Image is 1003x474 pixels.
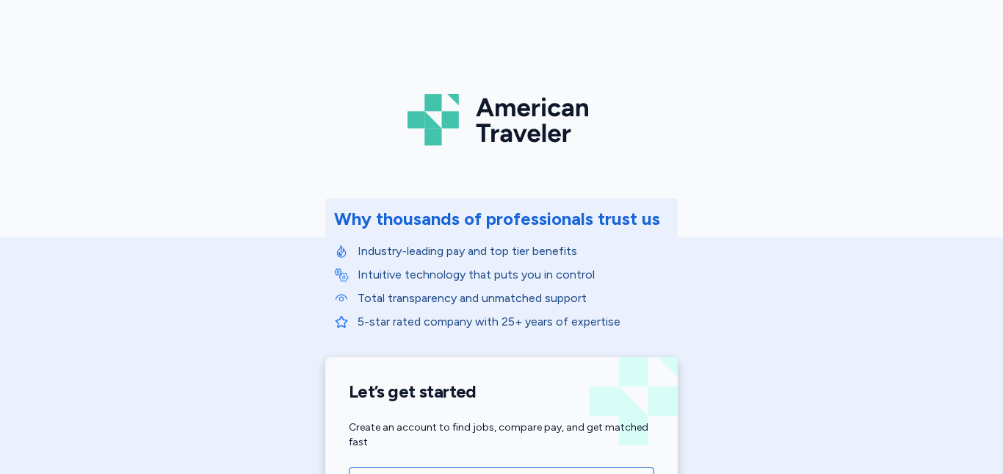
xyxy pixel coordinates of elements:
[349,420,654,450] div: Create an account to find jobs, compare pay, and get matched fast
[358,243,669,260] p: Industry-leading pay and top tier benefits
[334,207,660,231] div: Why thousands of professionals trust us
[408,88,595,151] img: Logo
[349,381,654,403] h1: Let’s get started
[358,266,669,284] p: Intuitive technology that puts you in control
[358,313,669,331] p: 5-star rated company with 25+ years of expertise
[358,290,669,307] p: Total transparency and unmatched support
